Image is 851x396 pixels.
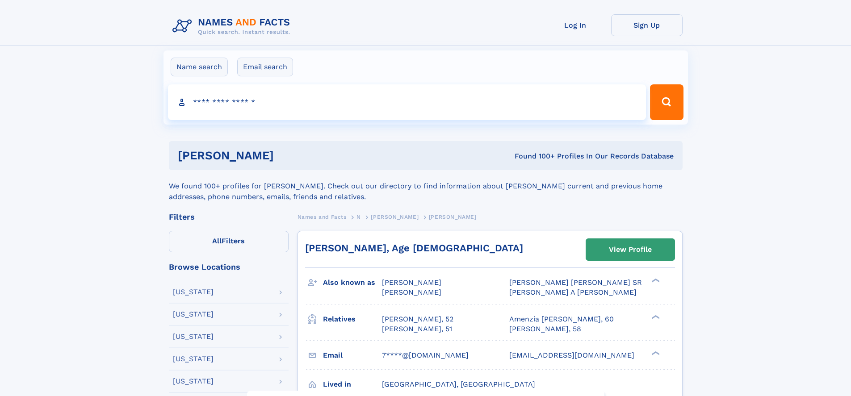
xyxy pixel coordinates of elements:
div: ❯ [650,350,660,356]
h3: Email [323,348,382,363]
span: [GEOGRAPHIC_DATA], [GEOGRAPHIC_DATA] [382,380,535,388]
h3: Lived in [323,377,382,392]
a: Log In [540,14,611,36]
a: [PERSON_NAME] [371,211,419,222]
label: Name search [171,58,228,76]
div: [US_STATE] [173,311,214,318]
a: Names and Facts [298,211,347,222]
span: N [356,214,361,220]
a: View Profile [586,239,675,260]
a: [PERSON_NAME], Age [DEMOGRAPHIC_DATA] [305,242,523,254]
img: Logo Names and Facts [169,14,298,38]
div: [US_STATE] [173,288,214,296]
span: [PERSON_NAME] [PERSON_NAME] SR [509,278,642,287]
div: Browse Locations [169,263,289,271]
span: [PERSON_NAME] [382,278,441,287]
a: [PERSON_NAME], 58 [509,324,581,334]
label: Filters [169,231,289,252]
button: Search Button [650,84,683,120]
span: [PERSON_NAME] [382,288,441,296]
span: [EMAIL_ADDRESS][DOMAIN_NAME] [509,351,634,359]
div: View Profile [609,239,652,260]
span: [PERSON_NAME] A [PERSON_NAME] [509,288,637,296]
a: N [356,211,361,222]
div: ❯ [650,278,660,283]
div: We found 100+ profiles for [PERSON_NAME]. Check out our directory to find information about [PERS... [169,170,683,202]
a: Sign Up [611,14,683,36]
div: Filters [169,213,289,221]
h3: Also known as [323,275,382,290]
div: [US_STATE] [173,333,214,340]
label: Email search [237,58,293,76]
div: [US_STATE] [173,355,214,363]
span: All [212,237,222,245]
a: [PERSON_NAME], 51 [382,324,452,334]
div: [US_STATE] [173,378,214,385]
input: search input [168,84,646,120]
span: [PERSON_NAME] [429,214,477,220]
span: [PERSON_NAME] [371,214,419,220]
h3: Relatives [323,312,382,327]
a: Amenzia [PERSON_NAME], 60 [509,314,614,324]
div: ❯ [650,314,660,320]
a: [PERSON_NAME], 52 [382,314,453,324]
div: Found 100+ Profiles In Our Records Database [394,151,674,161]
h1: [PERSON_NAME] [178,150,394,161]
